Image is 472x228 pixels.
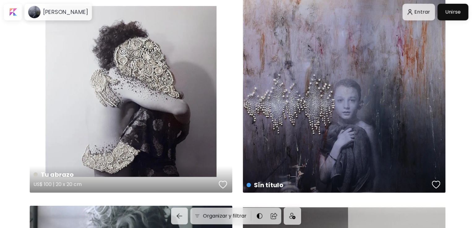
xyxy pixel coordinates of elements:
a: Unirse [437,4,468,20]
h4: Tu abrazo [33,170,217,179]
button: favorites [217,179,229,191]
img: back [176,212,183,220]
button: back [171,208,188,224]
button: favorites [430,179,442,191]
h5: US$ 100 | 20 x 20 cm [33,179,217,192]
h6: Organizar y filtrar [203,212,247,220]
a: back [171,208,190,224]
h6: [PERSON_NAME] [43,8,88,16]
img: icon [289,213,295,219]
h4: Sin título [247,180,430,190]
